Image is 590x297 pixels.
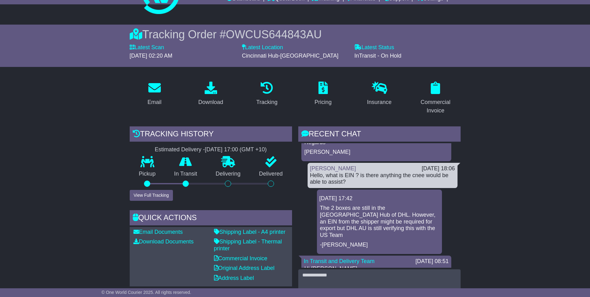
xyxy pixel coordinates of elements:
div: Pricing [314,98,332,106]
a: Download Documents [133,238,194,245]
p: [PERSON_NAME] [304,149,448,156]
a: Email [143,79,165,109]
label: Latest Status [354,44,394,51]
p: Delivering [207,171,250,177]
p: The 2 boxes are still in the [GEOGRAPHIC_DATA] Hub of DHL. However, an EIN from the shipper might... [320,205,439,238]
div: [DATE] 17:42 [319,195,439,202]
div: Tracking [256,98,277,106]
p: Pickup [130,171,165,177]
label: Latest Location [242,44,283,51]
a: [PERSON_NAME] [310,165,356,172]
span: [DATE] 02:20 AM [130,53,173,59]
div: Tracking history [130,126,292,143]
div: [DATE] 08:51 [416,258,449,265]
span: Cincinnati Hub-[GEOGRAPHIC_DATA] [242,53,338,59]
a: Tracking [252,79,281,109]
label: Latest Scan [130,44,164,51]
div: Commercial Invoice [415,98,457,115]
div: Insurance [367,98,392,106]
div: Estimated Delivery - [130,146,292,153]
div: Quick Actions [130,210,292,227]
p: In Transit [165,171,207,177]
p: -[PERSON_NAME] [320,242,439,248]
div: Hello, what is EIN ? is there anything the cnee would be able to assist? [310,172,455,186]
a: Shipping Label - Thermal printer [214,238,282,252]
p: Delivered [250,171,292,177]
div: Tracking Order # [130,28,461,41]
a: Address Label [214,275,254,281]
span: © One World Courier 2025. All rights reserved. [101,290,191,295]
span: InTransit - On Hold [354,53,401,59]
a: Download [194,79,227,109]
div: RECENT CHAT [298,126,461,143]
p: Hi [PERSON_NAME], [304,266,448,272]
a: Original Address Label [214,265,275,271]
button: View Full Tracking [130,190,173,201]
div: [DATE] 18:06 [422,165,455,172]
a: Shipping Label - A4 printer [214,229,286,235]
span: OWCUS644843AU [226,28,322,41]
div: [DATE] 17:00 (GMT +10) [205,146,267,153]
a: Email Documents [133,229,183,235]
a: Pricing [310,79,336,109]
div: Download [198,98,223,106]
a: Commercial Invoice [214,255,267,262]
a: In Transit and Delivery Team [304,258,375,264]
a: Insurance [363,79,396,109]
a: Commercial Invoice [411,79,461,117]
div: Email [147,98,161,106]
